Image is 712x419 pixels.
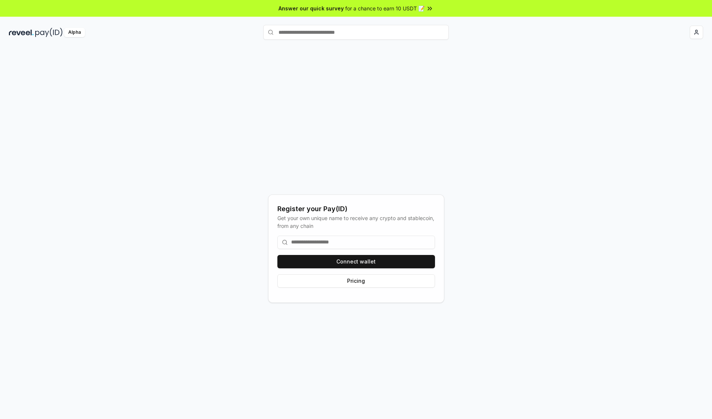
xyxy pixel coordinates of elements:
span: for a chance to earn 10 USDT 📝 [345,4,425,12]
button: Connect wallet [277,255,435,268]
img: pay_id [35,28,63,37]
div: Get your own unique name to receive any crypto and stablecoin, from any chain [277,214,435,230]
button: Pricing [277,274,435,288]
div: Alpha [64,28,85,37]
div: Register your Pay(ID) [277,204,435,214]
span: Answer our quick survey [278,4,344,12]
img: reveel_dark [9,28,34,37]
